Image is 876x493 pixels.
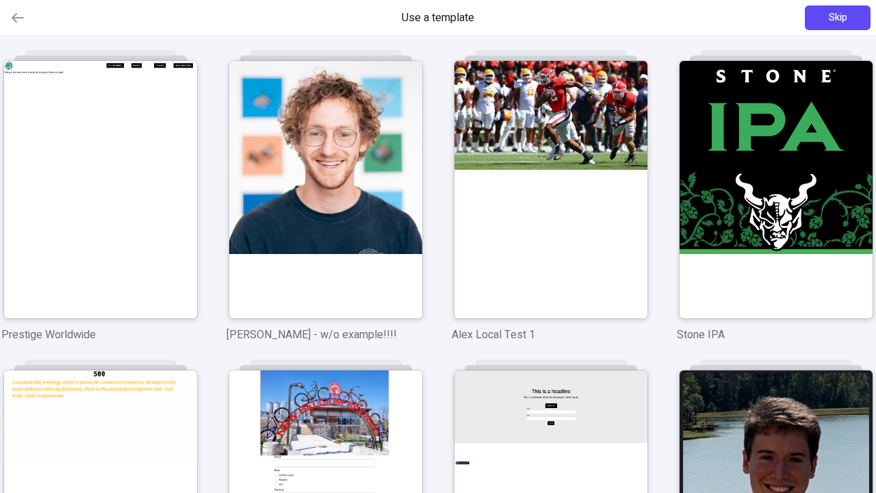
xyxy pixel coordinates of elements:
span: Skip [829,10,847,25]
p: Stone IPA [677,327,875,343]
p: Alex Local Test 1 [452,327,649,343]
span: Use a template [402,10,474,26]
p: Prestige Worldwide [1,327,199,343]
p: [PERSON_NAME] - w/o example!!!! [227,327,424,343]
button: Skip [805,5,871,30]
